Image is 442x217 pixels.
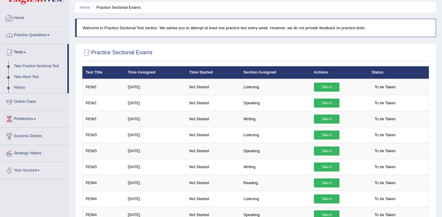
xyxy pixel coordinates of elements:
[311,66,368,79] th: Actions
[0,162,69,177] a: Your Account
[372,162,399,171] span: To be Taken
[0,27,69,42] a: Practice Questions
[186,66,240,79] th: Time Started
[82,159,125,175] td: PEW3
[314,194,339,203] a: Take it
[124,111,186,127] td: [DATE]
[82,191,125,207] td: PEW4
[124,95,186,111] td: [DATE]
[0,111,69,126] a: Predictions
[186,191,240,207] td: Not Started
[0,128,69,143] a: Success Stories
[240,95,311,111] td: Speaking
[0,145,69,160] a: Strategy Videos
[186,159,240,175] td: Not Started
[124,79,186,95] td: [DATE]
[82,48,152,57] h2: Practice Sectional Exams
[314,146,339,156] a: Take it
[11,72,67,83] a: Take Mock Test
[11,82,67,93] a: History
[186,79,240,95] td: Not Started
[124,127,186,143] td: [DATE]
[186,143,240,159] td: Not Started
[372,115,399,124] span: To be Taken
[368,66,429,79] th: Status
[240,191,311,207] td: Listening
[186,95,240,111] td: Not Started
[372,194,399,203] span: To be Taken
[124,159,186,175] td: [DATE]
[186,127,240,143] td: Not Started
[80,5,90,10] a: Home
[82,79,125,95] td: PEW1
[314,99,339,108] a: Take it
[372,99,399,108] span: To be Taken
[124,66,186,79] th: Time Assigned
[83,25,430,31] p: Welcome to Practice Sectional Test section. We advise you to attempt at least one practice test e...
[240,175,311,191] td: Reading
[82,95,125,111] td: PEW1
[240,159,311,175] td: Writing
[314,115,339,124] a: Take it
[240,79,311,95] td: Listening
[124,143,186,159] td: [DATE]
[186,175,240,191] td: Not Started
[240,111,311,127] td: Writing
[372,131,399,140] span: To be Taken
[314,162,339,171] a: Take it
[0,10,69,25] a: Home
[82,127,125,143] td: PEW3
[240,127,311,143] td: Listening
[82,111,125,127] td: PEW1
[314,178,339,187] a: Take it
[240,143,311,159] td: Speaking
[82,175,125,191] td: PEW4
[372,146,399,156] span: To be Taken
[11,61,67,72] a: Take Practice Sectional Test
[240,66,311,79] th: Section Assigned
[314,131,339,140] a: Take it
[91,5,141,10] li: Practice Sectional Exams
[0,93,69,108] a: Online Class
[82,143,125,159] td: PEW3
[372,178,399,187] span: To be Taken
[124,191,186,207] td: [DATE]
[186,111,240,127] td: Not Started
[314,83,339,92] a: Take it
[124,175,186,191] td: [DATE]
[372,83,399,92] span: To be Taken
[82,66,125,79] th: Test Title
[0,44,67,59] a: Tests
